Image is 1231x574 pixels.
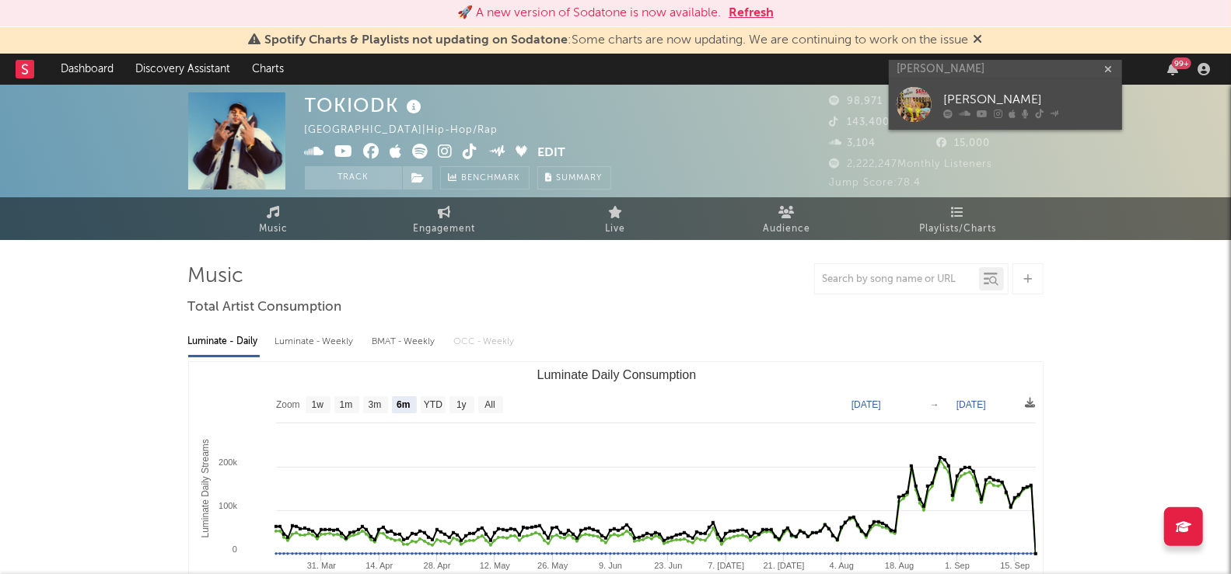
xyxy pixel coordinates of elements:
[956,399,986,410] text: [DATE]
[265,34,969,47] span: : Some charts are now updating. We are continuing to work on the issue
[537,166,611,190] button: Summary
[830,117,890,127] span: 143,400
[50,54,124,85] a: Dashboard
[701,197,873,240] a: Audience
[397,400,410,411] text: 6m
[457,4,721,23] div: 🚀 A new version of Sodatone is now available.
[763,561,804,570] text: 21. [DATE]
[889,60,1122,79] input: Search for artists
[830,159,993,169] span: 2,222,247 Monthly Listeners
[763,220,810,238] span: Audience
[943,91,1114,110] div: [PERSON_NAME]
[440,166,530,190] a: Benchmark
[654,561,682,570] text: 23. Jun
[305,121,516,140] div: [GEOGRAPHIC_DATA] | Hip-Hop/Rap
[557,174,603,183] span: Summary
[423,561,450,570] text: 28. Apr
[830,178,922,188] span: Jump Score: 78.4
[930,399,939,410] text: →
[339,400,352,411] text: 1m
[199,439,210,537] text: Luminate Daily Streams
[479,561,510,570] text: 12. May
[276,400,300,411] text: Zoom
[275,329,357,355] div: Luminate - Weekly
[456,400,467,411] text: 1y
[359,197,530,240] a: Engagement
[829,561,853,570] text: 4. Aug
[311,400,323,411] text: 1w
[599,561,622,570] text: 9. Jun
[305,166,402,190] button: Track
[306,561,336,570] text: 31. Mar
[188,298,342,317] span: Total Artist Consumption
[537,561,568,570] text: 26. May
[1167,63,1178,75] button: 99+
[830,138,876,148] span: 3,104
[372,329,439,355] div: BMAT - Weekly
[889,79,1122,130] a: [PERSON_NAME]
[537,368,696,381] text: Luminate Daily Consumption
[1000,561,1030,570] text: 15. Sep
[708,561,744,570] text: 7. [DATE]
[729,4,774,23] button: Refresh
[606,220,626,238] span: Live
[305,92,426,118] div: TOKIODK
[219,457,237,467] text: 200k
[365,561,393,570] text: 14. Apr
[815,273,979,286] input: Search by song name or URL
[945,561,970,570] text: 1. Sep
[919,220,996,238] span: Playlists/Charts
[188,197,359,240] a: Music
[830,96,883,106] span: 98,971
[124,54,241,85] a: Discovery Assistant
[530,197,701,240] a: Live
[232,544,236,554] text: 0
[188,329,260,355] div: Luminate - Daily
[462,169,521,188] span: Benchmark
[484,400,495,411] text: All
[1172,57,1191,69] div: 99 +
[423,400,442,411] text: YTD
[368,400,381,411] text: 3m
[885,561,914,570] text: 18. Aug
[852,399,881,410] text: [DATE]
[414,220,476,238] span: Engagement
[936,138,990,148] span: 15,000
[259,220,288,238] span: Music
[219,501,237,510] text: 100k
[241,54,295,85] a: Charts
[873,197,1044,240] a: Playlists/Charts
[537,144,565,163] button: Edit
[974,34,983,47] span: Dismiss
[265,34,568,47] span: Spotify Charts & Playlists not updating on Sodatone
